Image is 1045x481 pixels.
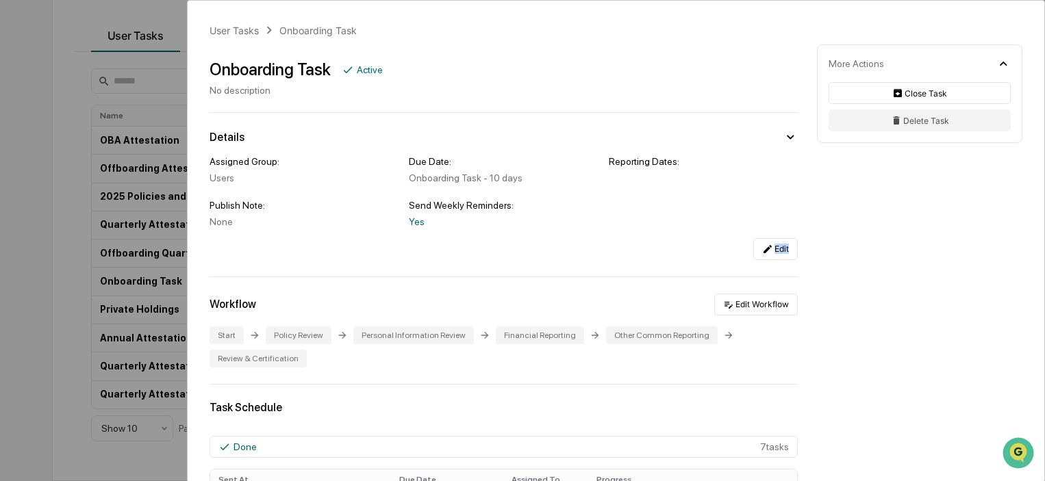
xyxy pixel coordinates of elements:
[210,436,798,458] div: 7 task s
[210,401,798,414] div: Task Schedule
[114,223,118,234] span: •
[409,216,598,227] div: Yes
[409,156,598,167] div: Due Date:
[97,339,166,350] a: Powered byPylon
[606,326,718,344] div: Other Common Reporting
[113,280,170,294] span: Attestations
[42,186,111,197] span: [PERSON_NAME]
[212,149,249,166] button: See all
[27,280,88,294] span: Preclearance
[210,131,244,144] div: Details
[14,105,38,129] img: 1746055101610-c473b297-6a78-478c-a979-82029cc54cd1
[210,25,259,36] div: User Tasks
[14,29,249,51] p: How can we help?
[210,326,244,344] div: Start
[62,118,188,129] div: We're available if you need us!
[353,326,474,344] div: Personal Information Review
[8,300,92,325] a: 🔎Data Lookup
[121,186,149,197] span: [DATE]
[42,223,111,234] span: [PERSON_NAME]
[14,152,92,163] div: Past conversations
[233,109,249,125] button: Start new chat
[121,223,149,234] span: [DATE]
[94,274,175,299] a: 🗄️Attestations
[210,200,399,211] div: Publish Note:
[714,294,798,315] button: Edit Workflow
[609,156,798,167] div: Reporting Dates:
[210,60,331,79] div: Onboarding Task
[14,281,25,292] div: 🖐️
[234,441,257,452] div: Done
[829,82,1011,104] button: Close Task
[8,274,94,299] a: 🖐️Preclearance
[266,326,331,344] div: Policy Review
[210,156,399,167] div: Assigned Group:
[829,58,884,69] div: More Actions
[210,172,399,183] div: Users
[14,173,36,195] img: Jack Rasmussen
[27,306,86,320] span: Data Lookup
[829,109,1011,131] button: Delete Task
[753,238,798,260] button: Edit
[29,105,53,129] img: 8933085812038_c878075ebb4cc5468115_72.jpg
[210,216,399,227] div: None
[279,25,357,36] div: Onboarding Task
[210,85,383,96] div: No description
[27,224,38,235] img: 1746055101610-c473b297-6a78-478c-a979-82029cc54cd1
[210,350,307,367] div: Review & Certification
[14,210,36,232] img: Jack Rasmussen
[136,339,166,350] span: Pylon
[14,307,25,318] div: 🔎
[27,187,38,198] img: 1746055101610-c473b297-6a78-478c-a979-82029cc54cd1
[496,326,584,344] div: Financial Reporting
[114,186,118,197] span: •
[99,281,110,292] div: 🗄️
[1001,436,1038,473] iframe: Open customer support
[210,298,256,311] div: Workflow
[409,200,598,211] div: Send Weekly Reminders:
[62,105,225,118] div: Start new chat
[357,64,383,75] div: Active
[409,172,598,183] div: Onboarding Task - 10 days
